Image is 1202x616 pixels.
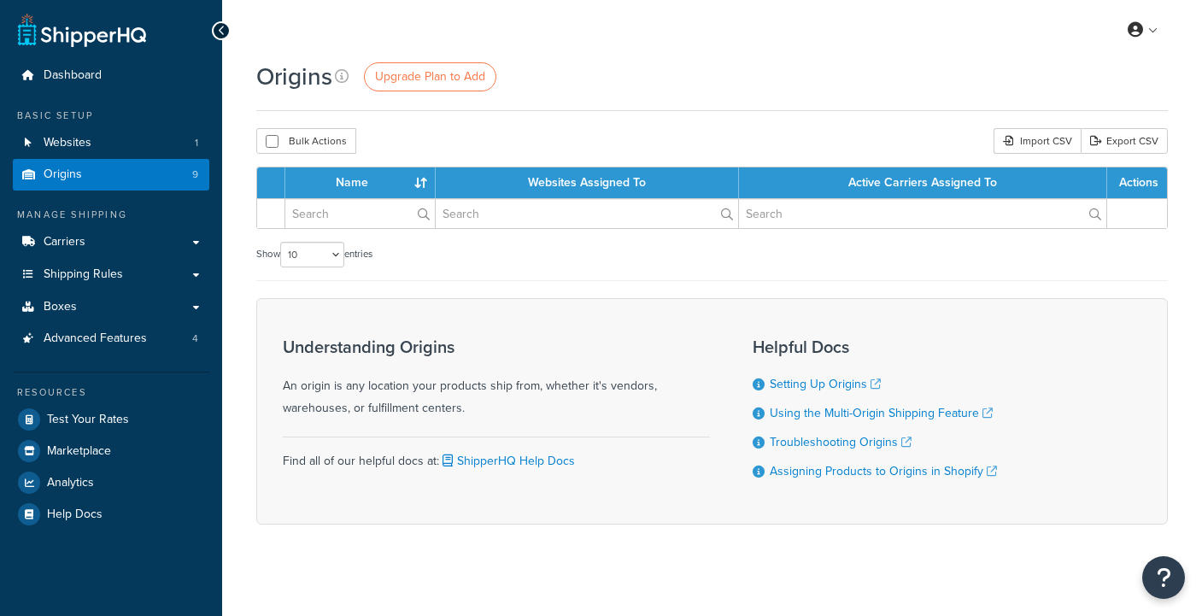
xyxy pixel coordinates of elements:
[770,404,993,422] a: Using the Multi-Origin Shipping Feature
[753,337,997,356] h3: Helpful Docs
[192,331,198,346] span: 4
[13,159,209,191] a: Origins 9
[195,136,198,150] span: 1
[283,437,710,472] div: Find all of our helpful docs at:
[256,60,332,93] h1: Origins
[44,235,85,249] span: Carriers
[44,267,123,282] span: Shipping Rules
[436,199,738,228] input: Search
[13,259,209,290] a: Shipping Rules
[436,167,739,198] th: Websites Assigned To
[375,67,485,85] span: Upgrade Plan to Add
[13,323,209,355] a: Advanced Features 4
[13,291,209,323] a: Boxes
[47,476,94,490] span: Analytics
[256,242,372,267] label: Show entries
[770,433,912,451] a: Troubleshooting Origins
[283,337,710,419] div: An origin is any location your products ship from, whether it's vendors, warehouses, or fulfillme...
[285,199,434,228] input: Search
[13,404,209,435] a: Test Your Rates
[44,167,82,182] span: Origins
[13,436,209,466] a: Marketplace
[770,375,881,393] a: Setting Up Origins
[44,68,102,83] span: Dashboard
[994,128,1081,154] div: Import CSV
[13,499,209,530] a: Help Docs
[770,462,997,480] a: Assigning Products to Origins in Shopify
[280,242,344,267] select: Showentries
[1107,167,1167,198] th: Actions
[256,128,356,154] button: Bulk Actions
[192,167,198,182] span: 9
[13,467,209,498] a: Analytics
[364,62,496,91] a: Upgrade Plan to Add
[13,323,209,355] li: Advanced Features
[13,127,209,159] li: Websites
[283,337,710,356] h3: Understanding Origins
[1142,556,1185,599] button: Open Resource Center
[13,385,209,400] div: Resources
[1081,128,1168,154] a: Export CSV
[44,331,147,346] span: Advanced Features
[44,136,91,150] span: Websites
[439,452,575,470] a: ShipperHQ Help Docs
[13,127,209,159] a: Websites 1
[44,300,77,314] span: Boxes
[18,13,146,47] a: ShipperHQ Home
[739,167,1107,198] th: Active Carriers Assigned To
[13,60,209,91] a: Dashboard
[13,109,209,123] div: Basic Setup
[739,199,1106,228] input: Search
[47,413,129,427] span: Test Your Rates
[13,208,209,222] div: Manage Shipping
[47,444,111,459] span: Marketplace
[13,159,209,191] li: Origins
[47,507,103,522] span: Help Docs
[285,167,435,198] th: Name
[13,226,209,258] a: Carriers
